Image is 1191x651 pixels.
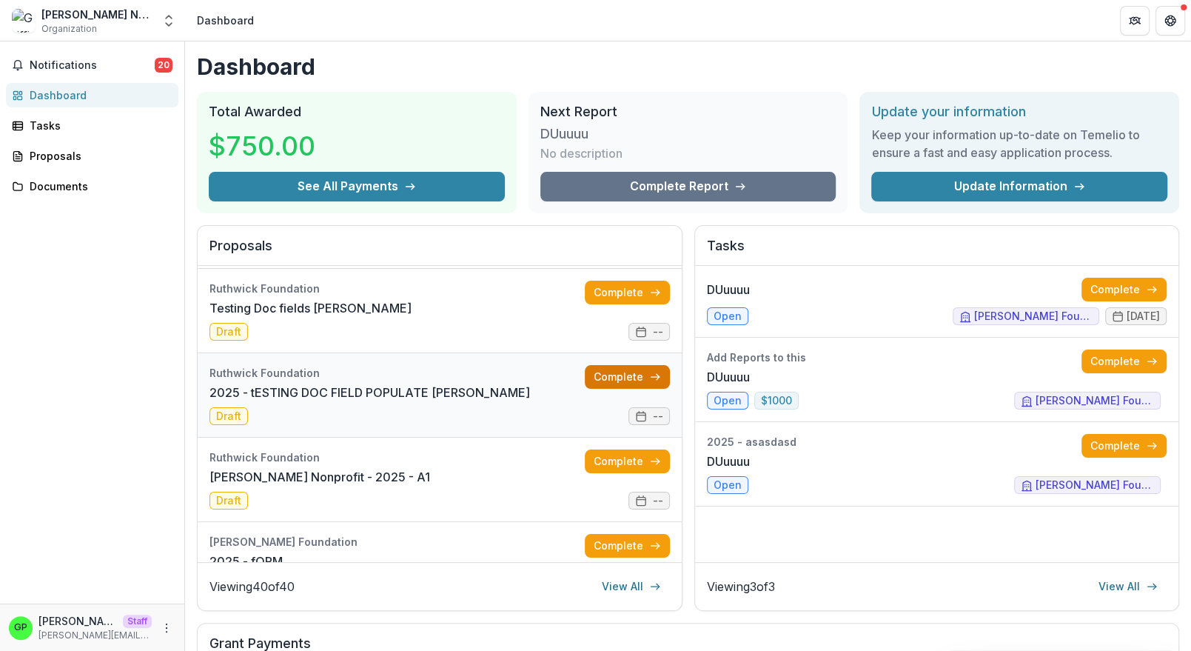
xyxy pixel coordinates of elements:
h2: Next Report [540,104,836,120]
nav: breadcrumb [191,10,260,31]
a: DUuuuu [707,368,750,386]
p: Viewing 3 of 3 [707,578,775,595]
img: Griffin Nonprofit [12,9,36,33]
button: Notifications20 [6,53,178,77]
button: Get Help [1155,6,1185,36]
div: Documents [30,178,167,194]
a: Complete Report [540,172,836,201]
a: View All [1090,575,1167,598]
h1: Dashboard [197,53,1179,80]
button: See All Payments [209,172,505,201]
a: Complete [585,450,670,473]
div: Proposals [30,148,167,164]
a: Documents [6,174,178,198]
a: Complete [1081,350,1167,373]
a: Testing Doc fields [PERSON_NAME] [209,299,412,317]
button: Open entity switcher [158,6,179,36]
a: Complete [585,534,670,558]
a: Complete [585,281,670,304]
h3: $750.00 [209,126,320,166]
p: [PERSON_NAME][EMAIL_ADDRESS][DOMAIN_NAME] [38,629,152,642]
h3: Keep your information up-to-date on Temelio to ensure a fast and easy application process. [871,126,1167,161]
h2: Tasks [707,238,1167,266]
a: Complete [1081,434,1167,458]
div: Dashboard [30,87,167,103]
button: Partners [1120,6,1150,36]
h2: Proposals [209,238,670,266]
a: DUuuuu [707,453,750,470]
h2: Update your information [871,104,1167,120]
div: Dashboard [197,13,254,28]
p: Viewing 40 of 40 [209,578,295,595]
a: 2025 - fORM [209,552,283,570]
h3: DUuuuu [540,126,651,142]
a: Tasks [6,113,178,138]
a: Proposals [6,144,178,168]
a: Complete [1081,278,1167,301]
p: [PERSON_NAME] [38,613,117,629]
a: [PERSON_NAME] Nonprofit - 2025 - A1 [209,468,430,486]
p: Staff [123,615,152,628]
a: View All [593,575,670,598]
span: Notifications [30,59,155,72]
a: Dashboard [6,83,178,107]
div: Tasks [30,118,167,133]
span: 20 [155,58,172,73]
a: 2025 - tESTING DOC FIELD POPULATE [PERSON_NAME] [209,384,530,401]
a: Complete [585,365,670,389]
a: DUuuuu [707,281,750,298]
a: Update Information [871,172,1167,201]
h2: Total Awarded [209,104,505,120]
span: Organization [41,22,97,36]
div: [PERSON_NAME] Nonprofit [41,7,152,22]
p: No description [540,144,623,162]
div: Griffin Perry [14,623,27,632]
button: More [158,619,175,637]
